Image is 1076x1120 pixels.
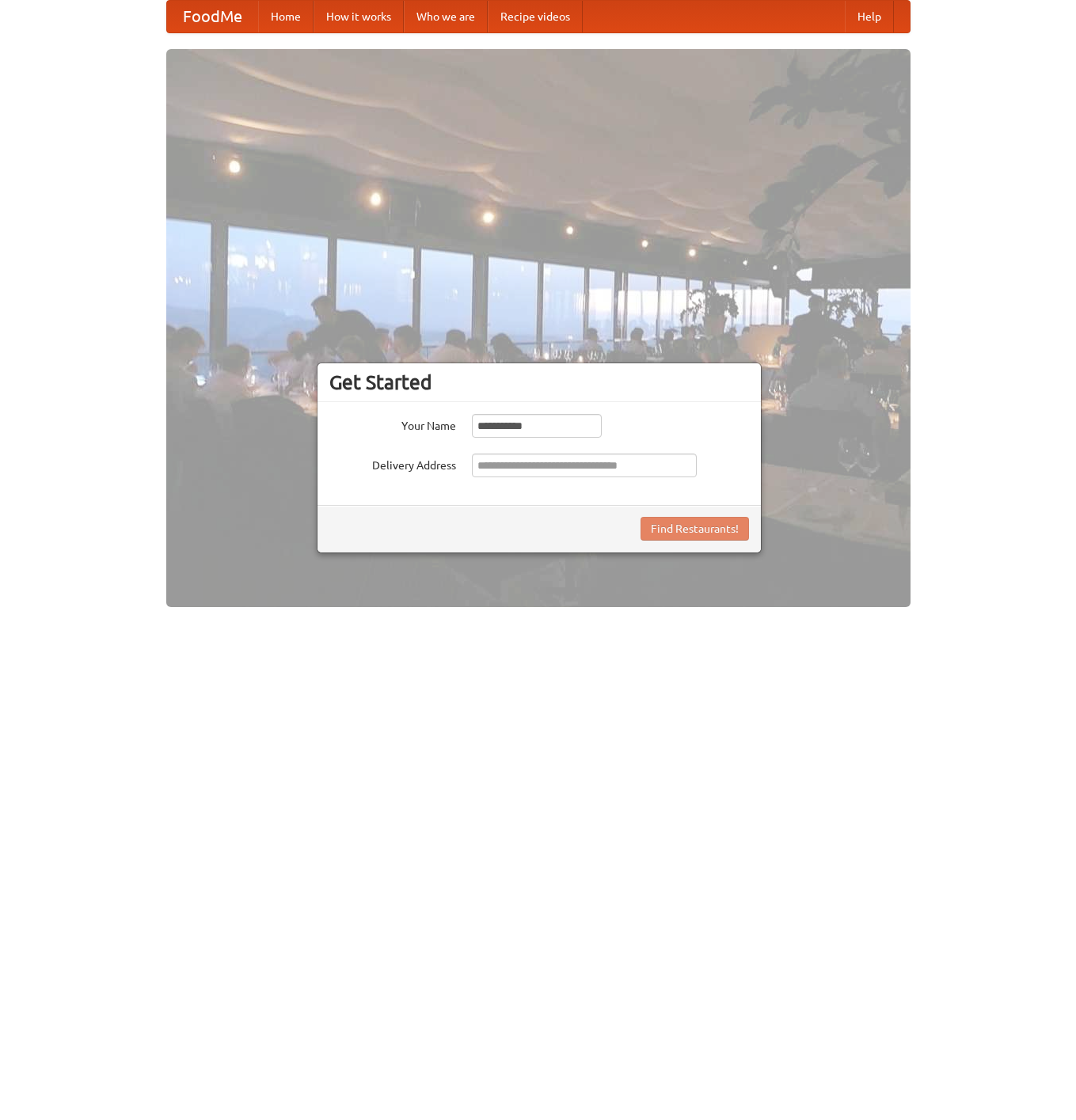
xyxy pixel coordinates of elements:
[167,1,258,32] a: FoodMe
[404,1,488,32] a: Who we are
[329,414,456,434] label: Your Name
[329,370,749,394] h3: Get Started
[329,454,456,473] label: Delivery Address
[845,1,894,32] a: Help
[641,517,749,541] button: Find Restaurants!
[488,1,583,32] a: Recipe videos
[314,1,404,32] a: How it works
[258,1,314,32] a: Home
